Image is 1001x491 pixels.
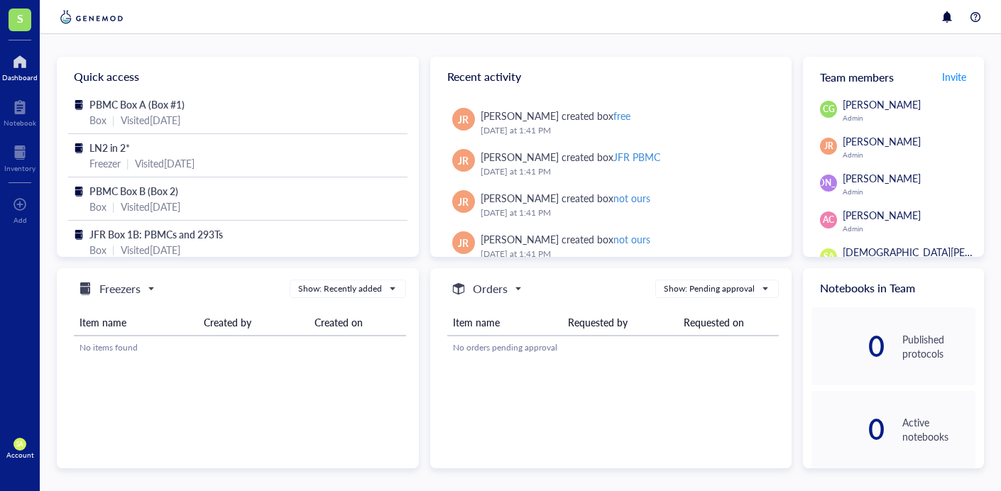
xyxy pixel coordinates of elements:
div: Notebooks in Team [803,268,984,307]
div: No orders pending approval [453,341,774,354]
span: [PERSON_NAME] [843,208,921,222]
span: CG [823,103,835,116]
th: Item name [447,309,563,336]
span: [PERSON_NAME] [843,134,921,148]
span: PBMC Box B (Box 2) [89,184,178,198]
div: Inventory [4,164,35,172]
button: Invite [941,65,967,88]
a: Notebook [4,96,36,127]
span: SA [824,250,834,263]
div: Published protocols [902,332,975,360]
div: [PERSON_NAME] created box [481,149,660,165]
div: Visited [DATE] [121,112,180,128]
a: Dashboard [2,50,38,82]
img: genemod-logo [57,9,126,26]
span: PBMC Box A (Box #1) [89,97,185,111]
div: [PERSON_NAME] created box [481,231,650,247]
div: [DATE] at 1:41 PM [481,206,770,220]
div: Team members [803,57,984,96]
a: JR[PERSON_NAME] created boxfree[DATE] at 1:41 PM [442,102,781,143]
div: Visited [DATE] [121,199,180,214]
div: Box [89,242,106,258]
div: 0 [811,418,885,441]
div: [DATE] at 1:41 PM [481,165,770,179]
th: Created by [198,309,309,336]
div: Admin [843,150,975,159]
h5: Freezers [99,280,141,297]
span: JR [458,194,469,209]
span: JR [824,140,833,153]
div: Box [89,112,106,128]
a: JR[PERSON_NAME] created boxnot ours[DATE] at 1:41 PM [442,226,781,267]
span: LN2 in 2* [89,140,130,155]
span: [PERSON_NAME] [843,97,921,111]
div: Active notebooks [902,415,975,443]
span: SA [16,441,23,448]
span: S [17,9,23,27]
h5: Orders [473,280,508,297]
span: Invite [942,70,966,84]
div: [PERSON_NAME] created box [481,108,630,123]
div: JFR PBMC [613,150,660,164]
div: 0 [811,335,885,358]
th: Created on [309,309,406,336]
span: JR [458,153,469,168]
span: [PERSON_NAME] [843,171,921,185]
a: JR[PERSON_NAME] created boxJFR PBMC[DATE] at 1:41 PM [442,143,781,184]
div: Admin [843,224,975,233]
div: Show: Recently added [298,282,382,295]
div: No items found [80,341,400,354]
div: Admin [843,114,975,122]
span: JR [458,111,469,127]
div: Account [6,451,34,459]
div: Visited [DATE] [135,155,195,171]
div: | [126,155,129,171]
div: Quick access [57,57,419,96]
th: Requested on [678,309,780,336]
div: [PERSON_NAME] created box [481,190,650,206]
div: [DATE] at 1:41 PM [481,123,770,138]
span: [PERSON_NAME] [794,177,863,189]
div: Visited [DATE] [121,242,180,258]
div: | [112,199,115,214]
div: Show: Pending approval [664,282,755,295]
div: Freezer [89,155,121,171]
span: JFR Box 1B: PBMCs and 293Ts [89,227,223,241]
div: free [613,109,630,123]
div: | [112,242,115,258]
div: Notebook [4,118,36,127]
span: JR [458,235,469,250]
th: Item name [74,309,198,336]
div: Box [89,199,106,214]
div: Add [13,216,27,224]
div: not ours [613,191,650,205]
div: Recent activity [430,57,792,96]
div: Dashboard [2,73,38,82]
div: Admin [843,187,975,196]
a: JR[PERSON_NAME] created boxnot ours[DATE] at 1:41 PM [442,184,781,226]
div: not ours [613,232,650,246]
span: AC [823,214,834,226]
th: Requested by [562,309,678,336]
a: Inventory [4,141,35,172]
div: | [112,112,115,128]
